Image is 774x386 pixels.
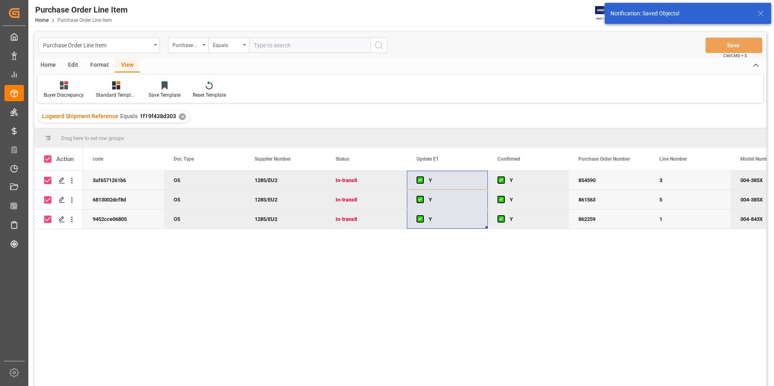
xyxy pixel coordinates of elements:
div: Purchase Order Line Item [43,40,151,50]
a: Home [35,17,49,23]
span: Line Number [659,156,687,162]
div: Home [34,59,62,72]
input: Type to search [249,38,370,53]
div: 854590 [569,171,650,190]
span: Confirmed [498,156,520,162]
div: Reset Template [193,91,226,99]
div: View [115,59,140,72]
button: open menu [38,38,160,53]
div: 3af6571261b6 [83,171,164,190]
div: 1285/EU2 [245,171,326,190]
div: Y [510,210,559,229]
span: Drag here to set row groups [61,135,124,141]
span: Supplier Number [255,156,291,162]
span: Status [336,156,349,162]
div: 862259 [569,210,650,229]
div: Press SPACE to deselect this row. [34,171,83,190]
span: Equals [120,113,138,119]
div: 5 [650,190,731,209]
div: Press SPACE to deselect this row. [34,190,83,210]
div: Buyer Discrepancy [44,91,84,99]
div: In-transit [336,191,397,209]
div: Y [429,210,478,229]
span: Update E1 [417,156,439,162]
button: search button [370,38,387,53]
div: Edit [62,59,84,72]
img: Exertis%20JAM%20-%20Email%20Logo.jpg_1722504956.jpg [595,6,623,20]
div: Action [56,155,74,163]
div: Y [429,191,478,209]
span: Model Number [740,156,772,162]
span: Purchase Order Number [578,156,630,162]
div: 861563 [569,190,650,209]
div: Format [84,59,115,72]
div: Equals [213,40,240,49]
div: Purchase Order Line Item [35,4,128,16]
span: Logward Shipment Reference [42,113,118,119]
div: O5 [164,171,245,190]
div: 1285/EU2 [245,190,326,209]
button: open menu [168,38,208,53]
div: Save Template [149,91,181,99]
div: Notification: Saved Objects! [610,9,750,18]
div: Y [510,191,559,209]
span: Ctrl/CMD + S [723,53,747,59]
div: O5 [164,210,245,229]
button: Save [706,38,762,53]
div: O5 [164,190,245,209]
div: In-transit [336,210,397,229]
div: Y [510,171,559,190]
div: Standard Templates [96,91,136,99]
div: Purchase Order Number [172,40,200,49]
span: Doc Type [174,156,194,162]
div: ✕ [179,113,186,120]
span: 1f19f438d303 [140,113,176,119]
div: In-transit [336,171,397,190]
div: Press SPACE to deselect this row. [34,210,83,229]
div: 3 [650,171,731,190]
div: Y [429,171,478,190]
div: 9452cce06805 [83,210,164,229]
div: 6813002dcf8d [83,190,164,209]
button: open menu [208,38,249,53]
span: code [93,156,103,162]
div: 1 [650,210,731,229]
div: 1285/EU2 [245,210,326,229]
